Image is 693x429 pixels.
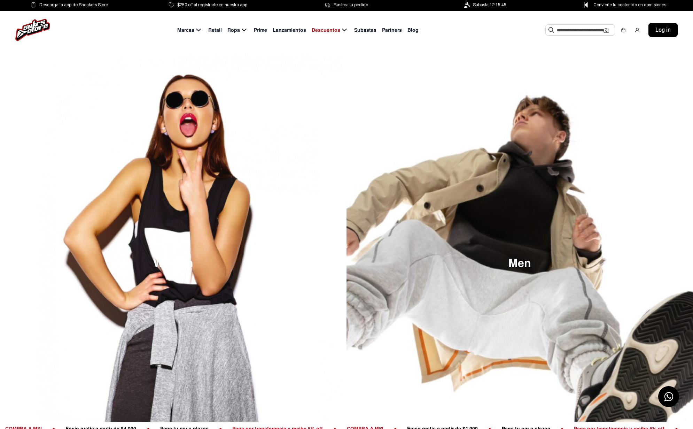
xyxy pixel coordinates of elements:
[508,258,531,269] span: Men
[39,1,108,9] span: Descarga la app de Sneakers Store
[153,258,193,269] span: Women
[177,26,194,34] span: Marcas
[354,26,376,34] span: Subastas
[334,1,368,9] span: Rastrea tu pedido
[312,26,340,34] span: Descuentos
[634,27,640,33] img: user
[407,26,419,34] span: Blog
[655,26,671,34] span: Log in
[621,27,626,33] img: shopping
[473,1,506,9] span: Subasta 12:15:45
[254,26,267,34] span: Prime
[208,26,222,34] span: Retail
[593,1,666,9] span: Convierte tu contenido en comisiones
[548,27,554,33] img: Buscar
[15,19,50,41] img: logo
[582,2,590,8] img: Control Point Icon
[604,28,609,33] img: Cámara
[177,1,247,9] span: $250 off al registrarte en nuestra app
[382,26,402,34] span: Partners
[227,26,240,34] span: Ropa
[273,26,306,34] span: Lanzamientos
